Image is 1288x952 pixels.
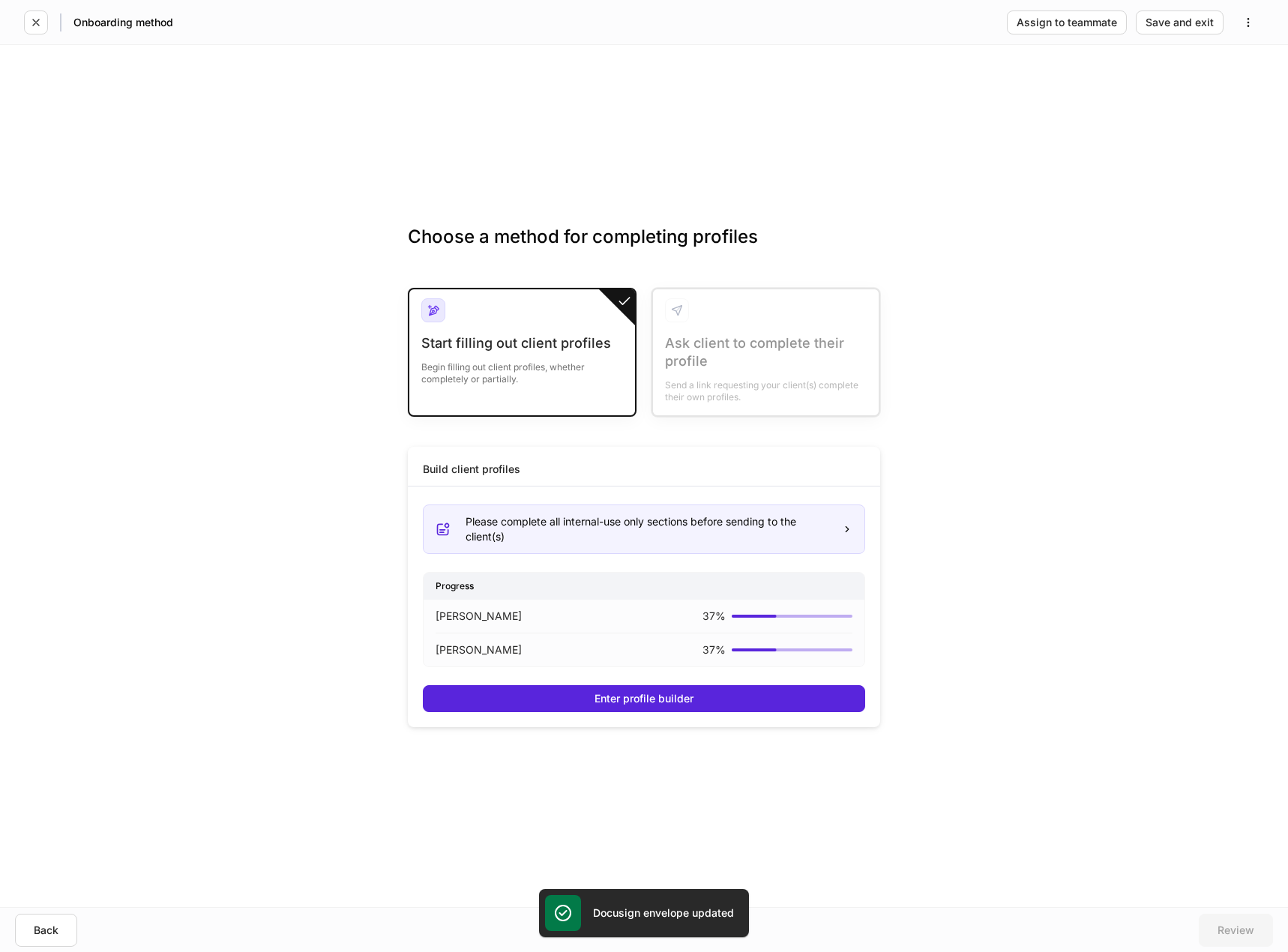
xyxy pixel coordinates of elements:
div: Begin filling out client profiles, whether completely or partially. [421,352,623,385]
div: Start filling out client profiles [421,334,623,352]
div: Please complete all internal-use only sections before sending to the client(s) [466,514,830,544]
p: 37 % [702,642,726,657]
button: Save and exit [1136,10,1224,34]
div: Progress [424,573,864,599]
h5: Onboarding method [73,15,173,30]
button: Back [15,914,77,947]
div: Save and exit [1146,17,1214,28]
button: Assign to teammate [1007,10,1127,34]
button: Enter profile builder [423,685,865,712]
h3: Choose a method for completing profiles [408,225,880,273]
h5: Docusign envelope updated [593,906,734,921]
div: Build client profiles [423,462,520,477]
div: Enter profile builder [595,693,693,704]
div: Back [34,925,58,936]
p: [PERSON_NAME] [436,642,522,657]
p: 37 % [702,609,726,624]
p: [PERSON_NAME] [436,609,522,624]
div: Assign to teammate [1017,17,1117,28]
